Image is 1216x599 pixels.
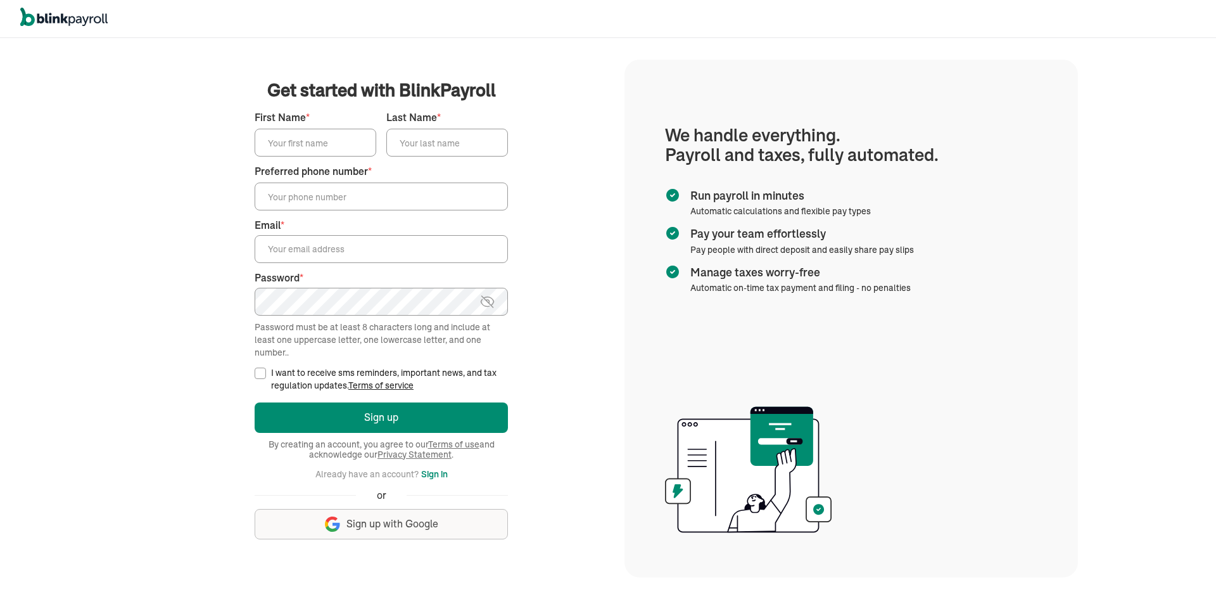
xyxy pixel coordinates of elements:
img: logo [20,8,108,27]
span: Manage taxes worry-free [690,264,906,281]
img: google [325,517,340,532]
input: Your phone number [255,183,508,210]
span: Automatic calculations and flexible pay types [690,205,871,217]
img: checkmark [665,264,680,280]
label: I want to receive sms reminders, important news, and tax regulation updates. [271,366,508,392]
img: checkmark [665,188,680,203]
a: Terms of use [428,439,479,450]
a: Privacy Statement [377,449,452,460]
span: or [377,488,386,503]
span: Get started with BlinkPayroll [267,77,496,103]
span: Automatic on-time tax payment and filing - no penalties [690,282,911,293]
label: First Name [255,110,376,125]
div: Password must be at least 8 characters long and include at least one uppercase letter, one lowerc... [255,321,508,359]
input: Your last name [386,129,508,157]
label: Preferred phone number [255,164,508,179]
input: Your email address [255,235,508,263]
span: Sign up with Google [346,517,438,531]
button: Sign up [255,403,508,433]
iframe: Chat Widget [1005,462,1216,599]
label: Password [255,271,508,285]
span: Already have an account? [315,468,419,480]
button: Sign in [421,467,448,482]
input: Your first name [255,129,376,157]
h1: We handle everything. Payroll and taxes, fully automated. [665,126,1037,165]
span: Pay people with direct deposit and easily share pay slips [690,244,914,255]
img: illustration [665,403,832,537]
span: Run payroll in minutes [690,188,866,204]
img: checkmark [665,226,680,241]
img: eye [479,294,495,309]
label: Email [255,218,508,233]
a: Terms of service [348,380,414,391]
label: Last Name [386,110,508,125]
span: By creating an account, you agree to our and acknowledge our . [255,439,508,460]
button: Sign up with Google [255,509,508,539]
span: Pay your team effortlessly [690,226,909,242]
